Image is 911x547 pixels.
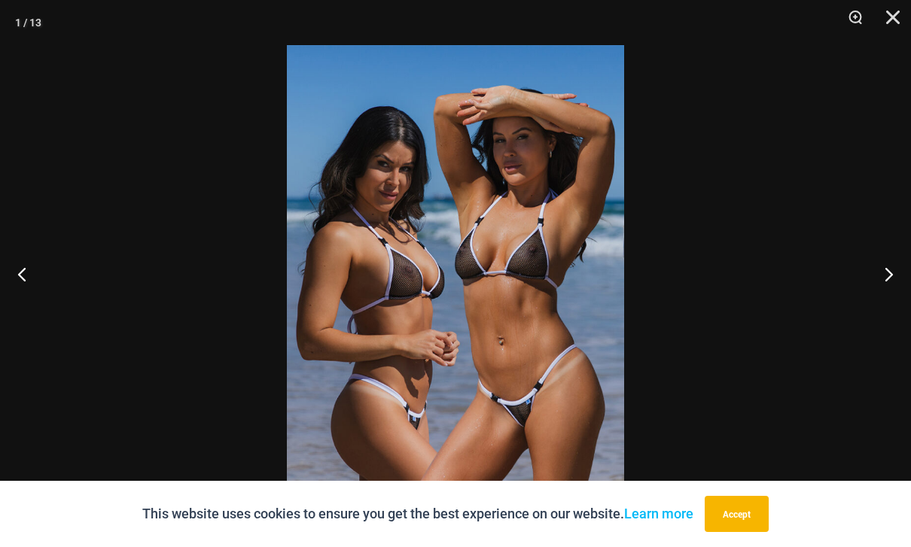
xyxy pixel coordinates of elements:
[855,236,911,311] button: Next
[15,11,41,34] div: 1 / 13
[705,496,769,532] button: Accept
[624,506,693,521] a: Learn more
[142,503,693,525] p: This website uses cookies to ensure you get the best experience on our website.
